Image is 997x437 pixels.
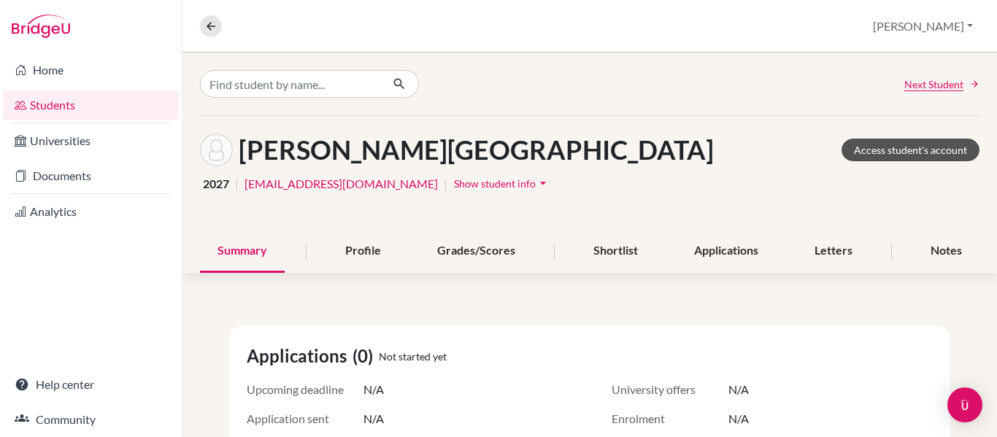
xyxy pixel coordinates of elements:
div: Shortlist [576,230,655,273]
a: Community [3,405,179,434]
h1: [PERSON_NAME][GEOGRAPHIC_DATA] [239,134,714,166]
span: N/A [363,381,384,398]
a: Universities [3,126,179,155]
span: Application sent [247,410,363,428]
span: N/A [728,381,749,398]
div: Grades/Scores [420,230,533,273]
button: [PERSON_NAME] [866,12,979,40]
div: Open Intercom Messenger [947,387,982,422]
button: Show student infoarrow_drop_down [453,172,551,195]
span: | [444,175,447,193]
img: Bridge-U [12,15,70,38]
span: N/A [363,410,384,428]
div: Notes [913,230,979,273]
span: Upcoming deadline [247,381,363,398]
a: [EMAIL_ADDRESS][DOMAIN_NAME] [245,175,438,193]
span: Next Student [904,77,963,92]
span: N/A [728,410,749,428]
a: Analytics [3,197,179,226]
a: Access student's account [842,139,979,161]
span: (0) [353,343,379,369]
a: Home [3,55,179,85]
a: Next Student [904,77,979,92]
span: | [235,175,239,193]
div: Applications [677,230,776,273]
span: 2027 [203,175,229,193]
span: University offers [612,381,728,398]
div: Summary [200,230,285,273]
a: Students [3,90,179,120]
span: Enrolment [612,410,728,428]
span: Applications [247,343,353,369]
a: Documents [3,161,179,190]
input: Find student by name... [200,70,381,98]
div: Profile [328,230,399,273]
i: arrow_drop_down [536,176,550,190]
div: Letters [797,230,870,273]
span: Not started yet [379,349,447,364]
a: Help center [3,370,179,399]
img: Santiago Castañeda's avatar [200,134,233,166]
span: Show student info [454,177,536,190]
